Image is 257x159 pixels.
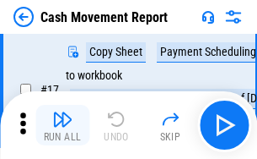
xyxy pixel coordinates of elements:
[143,105,197,145] button: Skip
[66,69,122,82] div: to workbook
[52,109,72,129] img: Run All
[44,132,82,142] div: Run All
[160,109,180,129] img: Skip
[86,42,146,63] div: Copy Sheet
[40,83,59,96] span: # 17
[201,10,215,24] img: Support
[223,7,244,27] img: Settings menu
[160,132,181,142] div: Skip
[35,105,89,145] button: Run All
[13,7,34,27] img: Back
[211,112,238,139] img: Main button
[40,9,168,25] div: Cash Movement Report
